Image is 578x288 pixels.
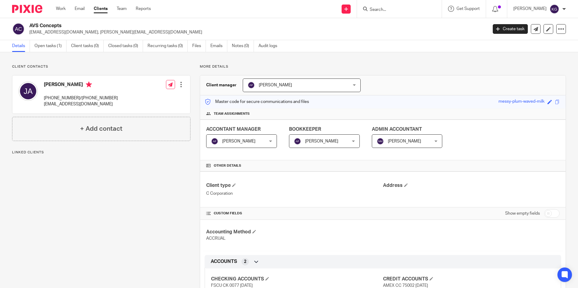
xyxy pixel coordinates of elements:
[86,82,92,88] i: Primary
[369,7,424,13] input: Search
[244,259,246,265] span: 2
[383,182,560,189] h4: Address
[498,98,544,105] div: messy-plum-waved-milk
[211,276,383,282] h4: CHECKING ACCOUNTS
[456,7,480,11] span: Get Support
[206,82,237,88] h3: Client manager
[305,139,338,143] span: [PERSON_NAME]
[206,229,383,235] h4: Accounting Method
[258,40,282,52] a: Audit logs
[12,5,42,13] img: Pixie
[205,99,309,105] p: Master code for secure communications and files
[214,163,241,168] span: Other details
[108,40,143,52] a: Closed tasks (0)
[259,83,292,87] span: [PERSON_NAME]
[206,236,226,241] span: ACCRUAL
[34,40,67,52] a: Open tasks (1)
[12,150,190,155] p: Linked clients
[206,211,383,216] h4: CUSTOM FIELDS
[117,6,127,12] a: Team
[44,95,118,101] p: [PHONE_NUMBER]/[PHONE_NUMBER]
[206,182,383,189] h4: Client type
[80,124,122,133] h4: + Add contact
[136,6,151,12] a: Reports
[383,276,555,282] h4: CREDIT ACCOUNTS
[210,40,227,52] a: Emails
[94,6,108,12] a: Clients
[200,64,566,69] p: More details
[232,40,254,52] a: Notes (0)
[248,82,255,89] img: svg%3E
[211,283,253,288] span: FSCU CK 0077 [DATE]
[29,23,393,29] h2: AVS Concepts
[75,6,85,12] a: Email
[44,101,118,107] p: [EMAIL_ADDRESS][DOMAIN_NAME]
[12,40,30,52] a: Details
[211,138,218,145] img: svg%3E
[222,139,255,143] span: [PERSON_NAME]
[289,127,321,132] span: BOOKKEEPER
[493,24,528,34] a: Create task
[377,138,384,145] img: svg%3E
[148,40,188,52] a: Recurring tasks (0)
[192,40,206,52] a: Files
[388,139,421,143] span: [PERSON_NAME]
[513,6,547,12] p: [PERSON_NAME]
[214,111,250,116] span: Team assignments
[206,190,383,197] p: C Corporation
[18,82,38,101] img: svg%3E
[211,258,237,265] span: ACCOUNTS
[206,127,261,132] span: ACCONTANT MANAGER
[71,40,104,52] a: Client tasks (0)
[12,64,190,69] p: Client contacts
[550,4,559,14] img: svg%3E
[29,29,484,35] p: [EMAIL_ADDRESS][DOMAIN_NAME], [PERSON_NAME][EMAIL_ADDRESS][DOMAIN_NAME]
[56,6,66,12] a: Work
[505,210,540,216] label: Show empty fields
[383,283,428,288] span: AMEX CC 75002 [DATE]
[372,127,422,132] span: ADMIN ACCOUNTANT
[44,82,118,89] h4: [PERSON_NAME]
[12,23,25,35] img: svg%3E
[294,138,301,145] img: svg%3E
